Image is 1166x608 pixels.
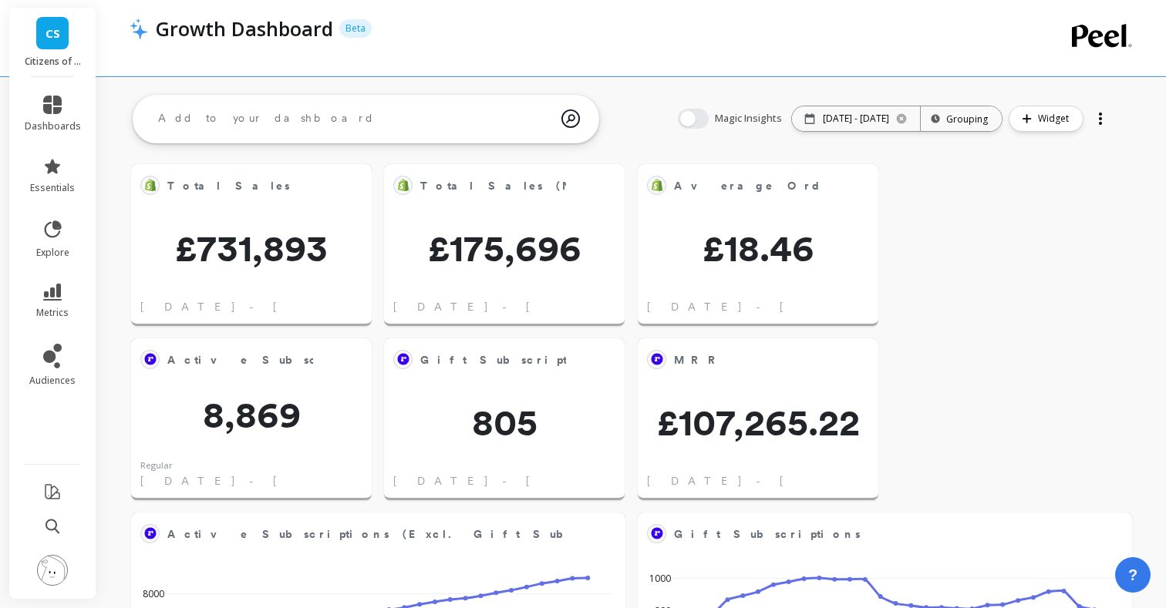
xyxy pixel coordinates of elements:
[715,111,785,126] span: Magic Insights
[37,555,68,586] img: profile picture
[45,25,60,42] span: CS
[167,352,666,368] span: Active Subscriptions (Excl. Gift Subscriptions)
[167,178,290,194] span: Total Sales
[339,19,372,38] p: Beta
[420,175,566,197] span: Total Sales (Non-club)
[674,523,1073,545] span: Gift Subscriptions
[935,112,988,126] div: Grouping
[131,396,372,433] span: 8,869
[674,526,861,542] span: Gift Subscriptions
[1128,564,1137,586] span: ?
[823,113,889,125] p: [DATE] - [DATE]
[384,230,625,267] span: £175,696
[647,299,876,314] span: [DATE] - [DATE]
[674,352,725,368] span: MRR
[25,120,81,133] span: dashboards
[420,178,659,194] span: Total Sales (Non-club)
[674,175,820,197] span: Average Order Value
[167,526,666,542] span: Active Subscriptions (Excl. Gift Subscriptions)
[167,523,567,545] span: Active Subscriptions (Excl. Gift Subscriptions)
[140,299,369,314] span: [DATE] - [DATE]
[393,299,622,314] span: [DATE] - [DATE]
[140,459,173,472] div: Regular
[36,307,69,319] span: metrics
[384,404,625,441] span: 805
[1115,557,1151,593] button: ?
[647,473,876,489] span: [DATE] - [DATE]
[1009,106,1083,132] button: Widget
[156,15,333,42] p: Growth Dashboard
[30,182,75,194] span: essentials
[561,98,580,139] img: magic search icon
[167,349,313,371] span: Active Subscriptions (Excl. Gift Subscriptions)
[131,230,372,267] span: £731,893
[29,375,76,387] span: audiences
[638,230,878,267] span: £18.46
[638,404,878,441] span: £107,265.22
[140,473,369,489] span: [DATE] - [DATE]
[674,178,906,194] span: Average Order Value
[1038,111,1073,126] span: Widget
[25,55,81,68] p: Citizens of Soil
[130,18,148,39] img: header icon
[167,175,313,197] span: Total Sales
[420,349,566,371] span: Gift Subscriptions
[36,247,69,259] span: explore
[393,473,622,489] span: [DATE] - [DATE]
[420,352,607,368] span: Gift Subscriptions
[674,349,820,371] span: MRR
